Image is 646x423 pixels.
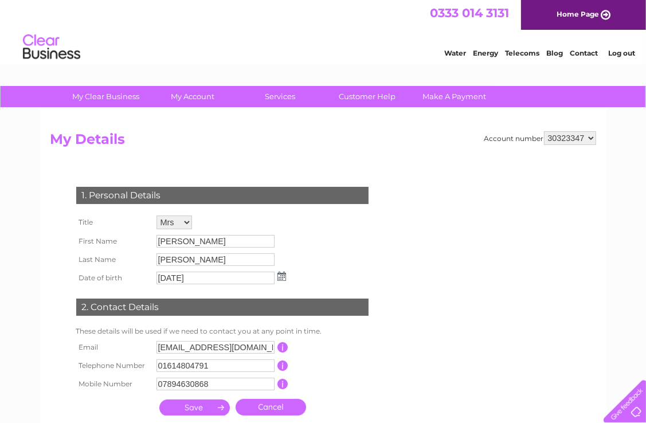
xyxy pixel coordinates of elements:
a: Energy [473,49,498,57]
th: Last Name [73,250,154,269]
h2: My Details [50,131,596,153]
th: Email [73,338,154,357]
a: Make A Payment [407,86,502,107]
img: ... [277,272,286,281]
input: Information [277,342,288,352]
div: Account number [484,131,596,145]
a: 0333 014 3131 [430,6,509,20]
th: Telephone Number [73,357,154,375]
input: Information [277,361,288,371]
th: First Name [73,232,154,250]
a: Cancel [236,399,306,416]
input: Submit [159,399,230,416]
a: My Clear Business [58,86,153,107]
input: Information [277,379,288,389]
td: These details will be used if we need to contact you at any point in time. [73,324,371,338]
div: 1. Personal Details [76,187,369,204]
a: My Account [146,86,240,107]
a: Blog [546,49,563,57]
th: Title [73,213,154,232]
a: Contact [570,49,598,57]
div: 2. Contact Details [76,299,369,316]
a: Services [233,86,327,107]
div: Clear Business is a trading name of Verastar Limited (registered in [GEOGRAPHIC_DATA] No. 3667643... [53,6,594,56]
img: logo.png [22,30,81,65]
a: Water [444,49,466,57]
th: Date of birth [73,269,154,287]
th: Mobile Number [73,375,154,393]
a: Customer Help [320,86,414,107]
a: Log out [608,49,635,57]
a: Telecoms [505,49,539,57]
